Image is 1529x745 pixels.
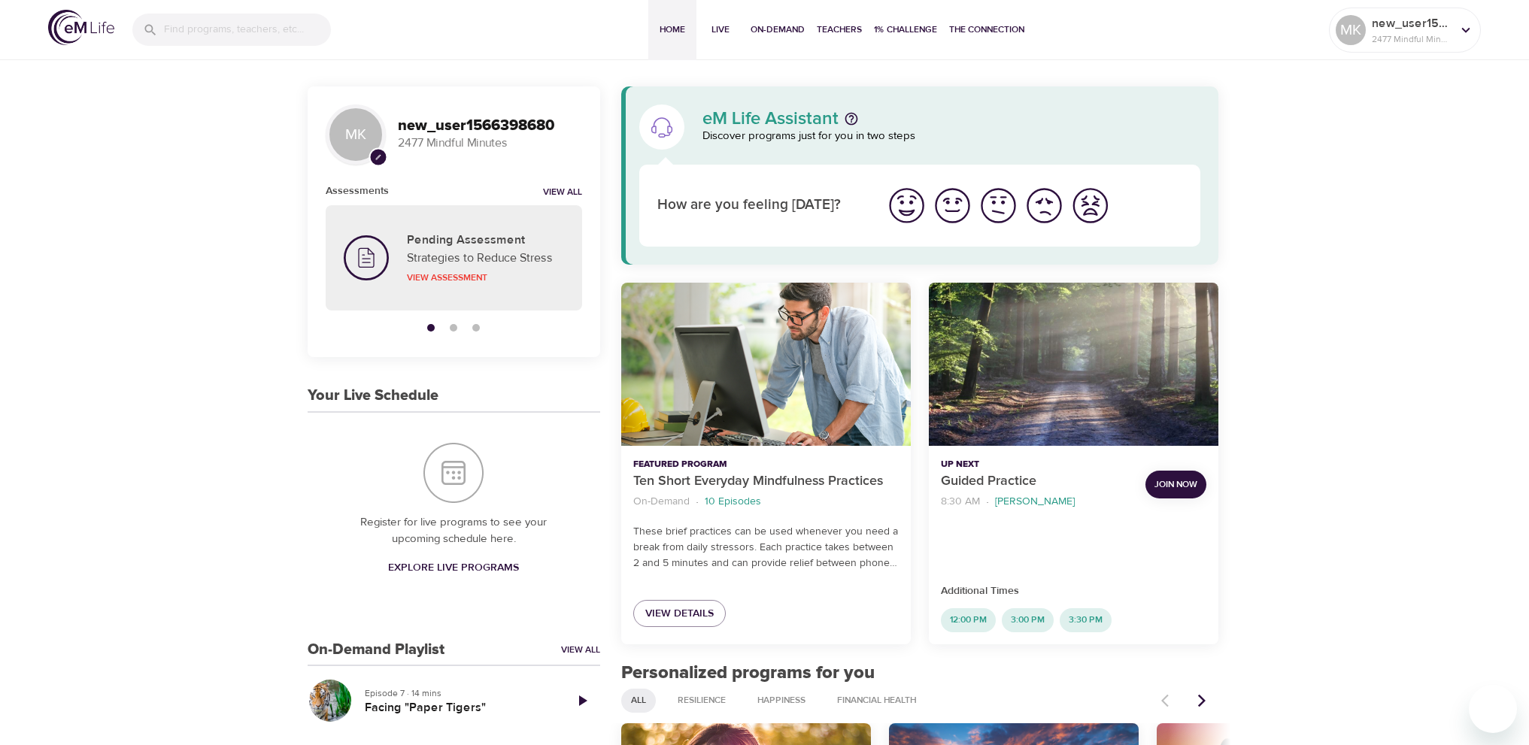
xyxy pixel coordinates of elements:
p: Featured Program [633,458,899,471]
span: 3:30 PM [1060,613,1112,626]
span: On-Demand [751,22,805,38]
span: 3:00 PM [1002,613,1054,626]
a: View All [561,644,600,656]
div: 3:00 PM [1002,608,1054,632]
div: MK [1336,15,1366,45]
span: The Connection [949,22,1024,38]
img: bad [1024,185,1065,226]
a: Explore Live Programs [382,554,525,582]
button: I'm feeling great [884,183,930,229]
p: Additional Times [941,583,1206,599]
p: 10 Episodes [705,494,761,510]
p: 2477 Mindful Minutes [398,135,582,152]
button: Guided Practice [929,283,1218,446]
div: Happiness [748,689,815,713]
h6: Assessments [326,183,389,199]
img: logo [48,10,114,45]
p: Strategies to Reduce Stress [407,249,564,267]
p: 2477 Mindful Minutes [1372,32,1452,46]
a: View all notifications [543,186,582,199]
span: Resilience [669,694,735,707]
p: Guided Practice [941,471,1133,492]
iframe: Button to launch messaging window [1469,685,1517,733]
li: · [986,492,989,512]
li: · [696,492,699,512]
h5: Facing "Paper Tigers" [365,700,552,716]
span: Happiness [748,694,815,707]
h3: On-Demand Playlist [308,641,444,659]
img: good [932,185,973,226]
img: worst [1069,185,1111,226]
button: Facing "Paper Tigers" [308,678,353,723]
p: View Assessment [407,271,564,284]
h5: Pending Assessment [407,232,564,248]
h2: Personalized programs for you [621,662,1219,684]
div: 3:30 PM [1060,608,1112,632]
span: 1% Challenge [874,22,937,38]
div: Resilience [668,689,736,713]
p: eM Life Assistant [702,110,839,128]
button: Ten Short Everyday Mindfulness Practices [621,283,911,446]
a: View Details [633,600,726,628]
img: eM Life Assistant [650,115,674,139]
button: I'm feeling ok [975,183,1021,229]
nav: breadcrumb [941,492,1133,512]
p: These brief practices can be used whenever you need a break from daily stressors. Each practice t... [633,524,899,571]
button: Next items [1185,684,1218,717]
div: Financial Health [827,689,926,713]
button: I'm feeling worst [1067,183,1113,229]
h3: Your Live Schedule [308,387,438,404]
input: Find programs, teachers, etc... [164,14,331,46]
span: All [622,694,655,707]
p: Episode 7 · 14 mins [365,686,552,700]
span: Live [702,22,739,38]
div: 12:00 PM [941,608,996,632]
p: Discover programs just for you in two steps [702,128,1201,145]
span: Explore Live Programs [388,559,519,577]
nav: breadcrumb [633,492,899,512]
span: Home [654,22,690,38]
p: [PERSON_NAME] [995,494,1075,510]
span: Join Now [1154,477,1197,492]
p: 8:30 AM [941,494,980,510]
h3: new_user1566398680 [398,117,582,135]
span: Financial Health [828,694,925,707]
span: Teachers [817,22,862,38]
span: 12:00 PM [941,613,996,626]
a: Play Episode [564,683,600,719]
p: How are you feeling [DATE]? [657,195,866,217]
button: I'm feeling bad [1021,183,1067,229]
img: ok [978,185,1019,226]
p: new_user1566398680 [1372,14,1452,32]
p: On-Demand [633,494,690,510]
p: Up Next [941,458,1133,471]
p: Ten Short Everyday Mindfulness Practices [633,471,899,492]
div: All [621,689,656,713]
img: Your Live Schedule [423,443,484,503]
img: great [886,185,927,226]
span: View Details [645,604,714,623]
div: MK [326,104,386,165]
button: I'm feeling good [930,183,975,229]
button: Join Now [1145,471,1206,498]
p: Register for live programs to see your upcoming schedule here. [338,514,570,548]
